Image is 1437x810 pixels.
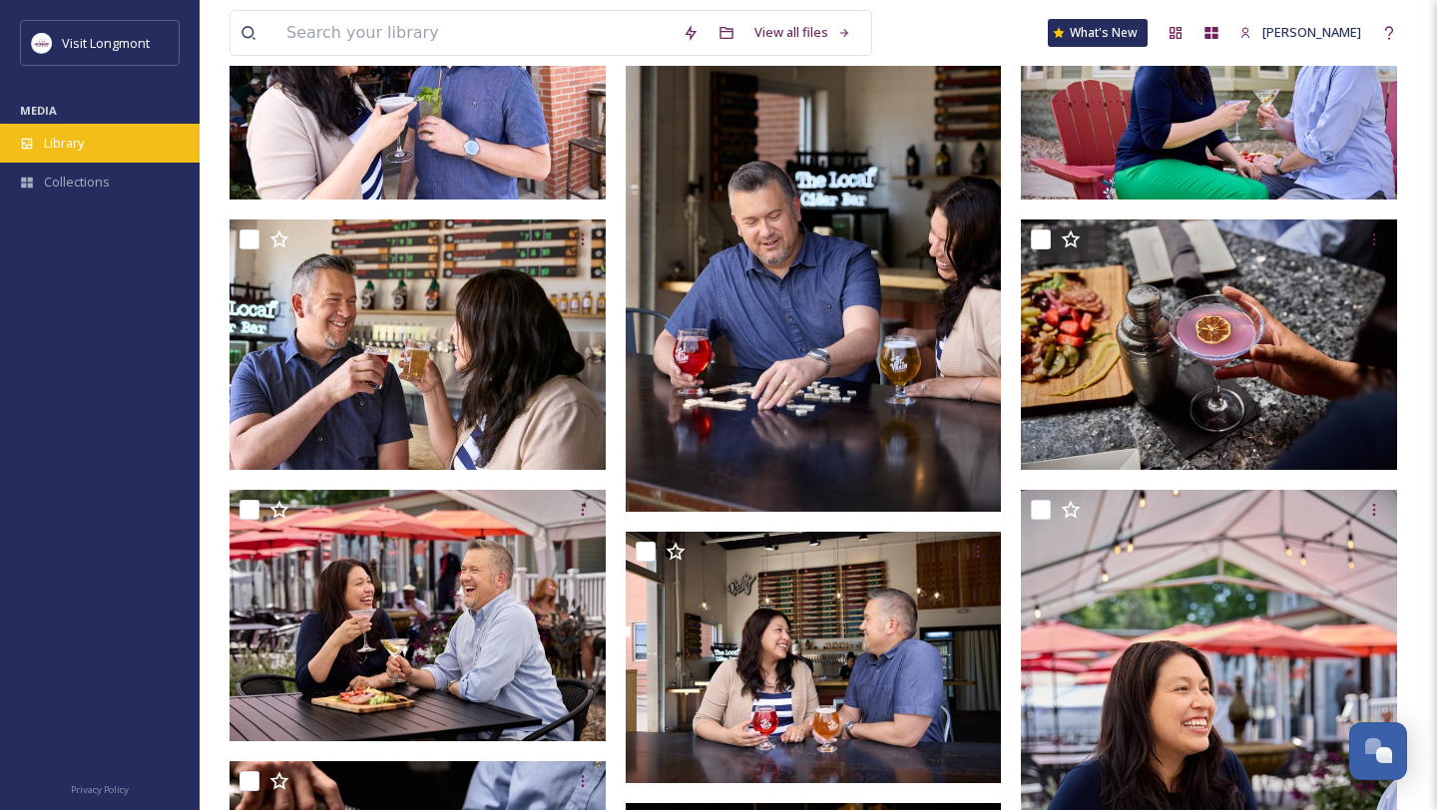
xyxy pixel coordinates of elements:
[32,33,52,53] img: longmont.jpg
[230,490,606,741] img: 2024-06-16VisitLongmont8F7A5894-JohnRobson.jpg
[62,34,150,52] span: Visit Longmont
[71,783,129,796] span: Privacy Policy
[1048,19,1148,47] a: What's New
[744,13,861,52] a: View all files
[44,173,110,192] span: Collections
[1229,13,1371,52] a: [PERSON_NAME]
[1021,219,1397,471] img: 2024-06-16VisitLongmont8F7A55861-JohnRobson.jpg
[20,103,57,118] span: MEDIA
[276,11,673,55] input: Search your library
[44,134,84,153] span: Library
[230,219,606,471] img: 2024-06-16VisitLongmont8F7A4136-JohnRobson.jpg
[626,532,1002,783] img: 2024-06-16VisitLongmont8F7A4590-JohnRobson.jpg
[1349,722,1407,780] button: Open Chat
[71,776,129,800] a: Privacy Policy
[1262,23,1361,41] span: [PERSON_NAME]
